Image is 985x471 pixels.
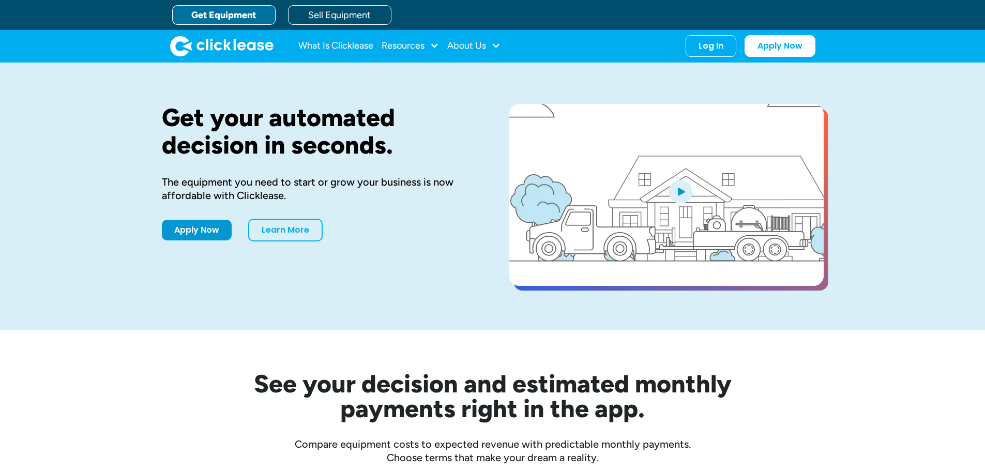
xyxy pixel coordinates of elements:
div: Compare equipment costs to expected revenue with predictable monthly payments. Choose terms that ... [162,437,824,464]
div: Log In [699,41,723,51]
div: About Us [447,36,501,56]
a: Sell Equipment [288,5,391,25]
h2: See your decision and estimated monthly payments right in the app. [203,371,782,421]
a: Apply Now [162,220,232,240]
a: open lightbox [509,104,824,286]
div: Resources [382,36,439,56]
div: The equipment you need to start or grow your business is now affordable with Clicklease. [162,175,476,202]
a: What Is Clicklease [298,36,373,56]
a: Apply Now [745,35,815,57]
a: Get Equipment [172,5,276,25]
h1: Get your automated decision in seconds. [162,104,476,159]
a: home [170,36,274,56]
img: Clicklease logo [170,36,274,56]
img: Blue play button logo on a light blue circular background [666,177,694,206]
a: Learn More [248,219,323,241]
